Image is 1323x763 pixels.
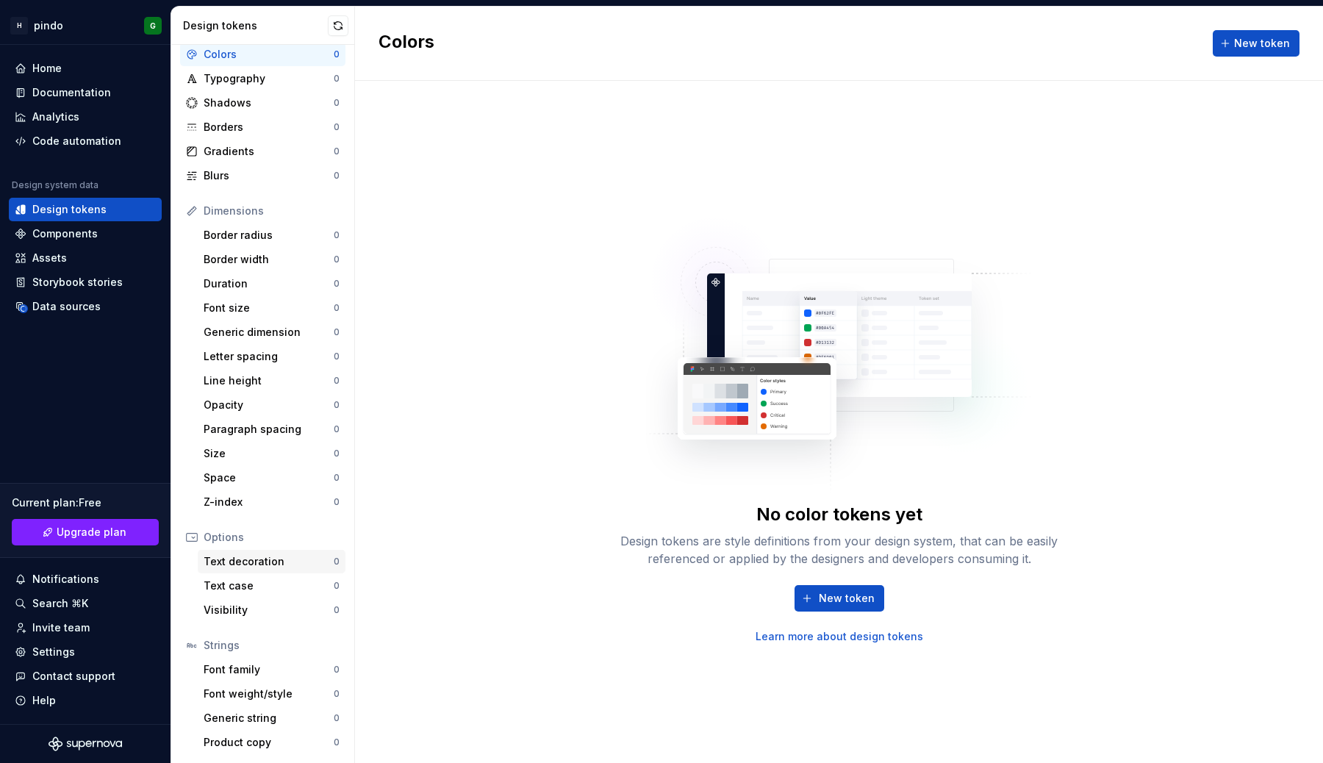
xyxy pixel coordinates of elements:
button: Contact support [9,665,162,688]
div: Design system data [12,179,98,191]
a: Letter spacing0 [198,345,345,368]
div: Analytics [32,110,79,124]
div: Size [204,446,334,461]
div: 0 [334,121,340,133]
a: Space0 [198,466,345,490]
a: Duration0 [198,272,345,295]
a: Visibility0 [198,598,345,622]
div: Generic string [204,711,334,726]
a: Opacity0 [198,393,345,417]
div: 0 [334,73,340,85]
div: Invite team [32,620,90,635]
a: Documentation [9,81,162,104]
div: Code automation [32,134,121,148]
button: Notifications [9,567,162,591]
div: Settings [32,645,75,659]
span: Upgrade plan [57,525,126,540]
div: Contact support [32,669,115,684]
div: Data sources [32,299,101,314]
div: 0 [334,448,340,459]
div: Font family [204,662,334,677]
div: Text decoration [204,554,334,569]
button: New token [795,585,884,612]
a: Gradients0 [180,140,345,163]
div: 0 [334,278,340,290]
a: Home [9,57,162,80]
div: Help [32,693,56,708]
a: Font size0 [198,296,345,320]
div: Search ⌘K [32,596,88,611]
button: Help [9,689,162,712]
div: 0 [334,712,340,724]
a: Invite team [9,616,162,640]
a: Assets [9,246,162,270]
a: Design tokens [9,198,162,221]
a: Typography0 [180,67,345,90]
a: Z-index0 [198,490,345,514]
div: Colors [204,47,334,62]
a: Storybook stories [9,271,162,294]
div: Text case [204,578,334,593]
div: pindo [34,18,63,33]
div: 0 [334,375,340,387]
div: Paragraph spacing [204,422,334,437]
div: H [10,17,28,35]
div: 0 [334,97,340,109]
div: Documentation [32,85,111,100]
a: Generic dimension0 [198,320,345,344]
div: 0 [334,496,340,508]
div: Design tokens are style definitions from your design system, that can be easily referenced or app... [604,532,1075,567]
div: Assets [32,251,67,265]
a: Upgrade plan [12,519,159,545]
div: Blurs [204,168,334,183]
div: Font size [204,301,334,315]
a: Settings [9,640,162,664]
div: 0 [334,664,340,676]
div: 0 [334,49,340,60]
a: Colors0 [180,43,345,66]
div: 0 [334,472,340,484]
div: Options [204,530,340,545]
a: Borders0 [180,115,345,139]
div: Border radius [204,228,334,243]
div: Duration [204,276,334,291]
a: Analytics [9,105,162,129]
a: Data sources [9,295,162,318]
div: 0 [334,688,340,700]
div: Storybook stories [32,275,123,290]
a: Font family0 [198,658,345,681]
div: Border width [204,252,334,267]
a: Size0 [198,442,345,465]
div: 0 [334,302,340,314]
div: Components [32,226,98,241]
a: Font weight/style0 [198,682,345,706]
div: Typography [204,71,334,86]
div: 0 [334,326,340,338]
a: Product copy0 [198,731,345,754]
div: 0 [334,737,340,748]
a: Learn more about design tokens [756,629,923,644]
div: 0 [334,423,340,435]
div: Dimensions [204,204,340,218]
button: New token [1213,30,1299,57]
a: Blurs0 [180,164,345,187]
div: 0 [334,580,340,592]
div: Current plan : Free [12,495,159,510]
div: Generic dimension [204,325,334,340]
button: HpindoG [3,10,168,41]
div: 0 [334,146,340,157]
div: G [150,20,156,32]
a: Line height0 [198,369,345,393]
div: Z-index [204,495,334,509]
a: Paragraph spacing0 [198,418,345,441]
div: Space [204,470,334,485]
div: Visibility [204,603,334,617]
a: Supernova Logo [49,737,122,751]
div: 0 [334,556,340,567]
a: Shadows0 [180,91,345,115]
div: Font weight/style [204,687,334,701]
div: Strings [204,638,340,653]
div: 0 [334,604,340,616]
div: Design tokens [32,202,107,217]
div: Borders [204,120,334,135]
